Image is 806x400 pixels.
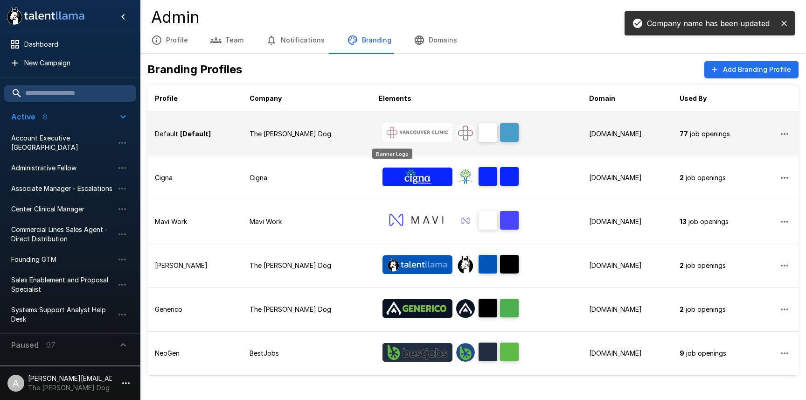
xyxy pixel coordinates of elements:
div: Banner Logo [372,149,412,159]
th: Profile [147,85,242,112]
p: The [PERSON_NAME] Dog [250,305,364,314]
img: llama_clean.png [456,255,475,274]
span: Brand Color [479,255,500,276]
span: Accent Color [500,343,521,364]
img: bestjobs_avatar.png [456,343,475,362]
b: 9 [680,349,684,357]
span: Brand Color [479,123,500,145]
p: Default [155,129,178,139]
p: The [PERSON_NAME] Dog [250,129,364,139]
span: Accent Color [500,123,521,145]
button: Domains [403,27,468,53]
span: Accent Color [500,299,521,320]
p: Mavi Work [250,217,364,226]
p: [DOMAIN_NAME] [589,173,665,182]
img: generico-avatar.png [456,299,475,318]
button: close [777,16,791,30]
p: [DOMAIN_NAME] [589,305,665,314]
div: Interviewer [456,124,475,142]
img: Banner Logo [382,168,452,186]
b: 13 [680,218,687,225]
th: Company [242,85,371,112]
p: BestJobs [250,349,364,358]
p: [DOMAIN_NAME] [589,261,665,270]
th: Elements [371,85,582,112]
p: [PERSON_NAME] [155,261,208,270]
img: vancouver_clinic_logo.jpeg [456,124,475,142]
b: 77 [680,130,688,138]
img: Banner Logo [382,123,452,142]
p: job openings [680,305,752,314]
img: cigna_avatar.png [456,168,475,186]
p: job openings [680,261,752,270]
p: Company name has been updated [647,18,770,29]
th: Domain [582,85,672,112]
b: [Default] [180,130,211,138]
button: Profile [140,27,199,53]
button: Team [199,27,255,53]
span: Accent Color [500,255,521,276]
p: job openings [680,173,752,182]
p: Cigna [155,173,173,182]
button: Notifications [255,27,336,53]
span: Brand Color [479,299,500,320]
img: Banner Logo [382,211,452,230]
b: 2 [680,174,684,182]
p: The [PERSON_NAME] Dog [250,261,364,270]
div: Interviewer [456,343,475,362]
h4: Admin [151,7,795,27]
p: [DOMAIN_NAME] [589,129,665,139]
b: 2 [680,261,684,269]
button: Branding [336,27,403,53]
span: Accent Color [500,211,521,232]
img: Banner Logo [382,255,452,274]
p: [DOMAIN_NAME] [589,217,665,226]
div: Interviewer [456,211,475,230]
b: 2 [680,305,684,313]
p: job openings [680,217,752,226]
p: [DOMAIN_NAME] [589,349,665,358]
h5: Branding Profiles [147,62,242,77]
span: Brand Color [479,167,500,189]
span: Accent Color [500,167,521,189]
p: job openings [680,349,752,358]
span: Brand Color [479,211,500,232]
p: Mavi Work [155,217,187,226]
th: Used By [672,85,759,112]
div: Interviewer [456,168,475,186]
button: Add Branding Profile [704,61,799,78]
div: Interviewer [456,299,475,318]
span: Brand Color [479,343,500,364]
div: Interviewer [456,255,475,274]
img: maviwork_logo.jpeg [456,211,475,230]
img: Banner Logo [382,343,452,362]
p: NeoGen [155,349,180,358]
img: Banner Logo [382,299,452,318]
p: job openings [680,129,752,139]
p: Cigna [250,173,364,182]
p: Generico [155,305,182,314]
